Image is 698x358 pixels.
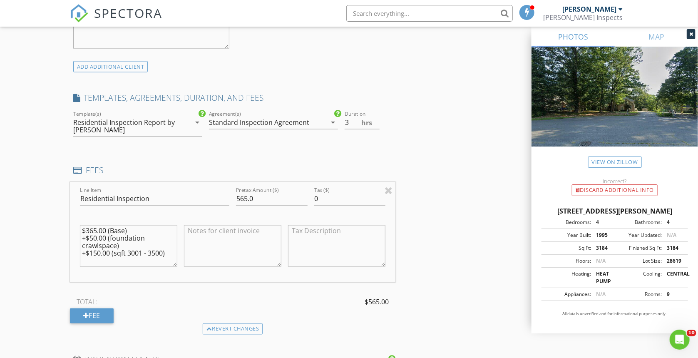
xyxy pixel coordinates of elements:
[532,47,698,167] img: streetview
[572,184,658,196] div: Discard Additional info
[544,244,591,252] div: Sq Ft:
[544,291,591,298] div: Appliances:
[203,323,263,335] div: Revert changes
[73,61,148,72] div: ADD ADDITIONAL client
[73,92,392,103] h4: TEMPLATES, AGREEMENTS, DURATION, AND FEES
[345,116,380,129] input: 0.0
[346,5,513,22] input: Search everything...
[591,244,615,252] div: 3184
[615,231,662,239] div: Year Updated:
[543,13,623,22] div: Chris Inspects
[532,178,698,184] div: Incorrect?
[544,257,591,265] div: Floors:
[77,297,97,307] span: TOTAL:
[361,119,372,126] span: hrs
[591,231,615,239] div: 1995
[615,27,698,47] a: MAP
[662,244,686,252] div: 3184
[662,291,686,298] div: 9
[209,119,309,126] div: Standard Inspection Agreement
[615,257,662,265] div: Lot Size:
[662,219,686,226] div: 4
[532,27,615,47] a: PHOTOS
[615,219,662,226] div: Bathrooms:
[544,270,591,285] div: Heating:
[615,270,662,285] div: Cooling:
[596,291,606,298] span: N/A
[591,219,615,226] div: 4
[94,4,162,22] span: SPECTORA
[687,330,696,336] span: 10
[562,5,616,13] div: [PERSON_NAME]
[588,157,642,168] a: View on Zillow
[70,308,114,323] div: Fee
[328,117,338,127] i: arrow_drop_down
[615,291,662,298] div: Rooms:
[667,231,676,239] span: N/A
[542,206,688,216] div: [STREET_ADDRESS][PERSON_NAME]
[670,330,690,350] iframe: Intercom live chat
[73,165,392,176] h4: FEES
[615,244,662,252] div: Finished Sq Ft:
[544,231,591,239] div: Year Built:
[70,11,162,29] a: SPECTORA
[70,4,88,22] img: The Best Home Inspection Software - Spectora
[591,270,615,285] div: HEAT PUMP
[192,117,202,127] i: arrow_drop_down
[662,270,686,285] div: CENTRAL
[73,119,179,134] div: Residential Inspection Report by [PERSON_NAME]
[365,297,389,307] span: $565.00
[542,311,688,317] p: All data is unverified and for informational purposes only.
[544,219,591,226] div: Bedrooms:
[596,257,606,264] span: N/A
[662,257,686,265] div: 28619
